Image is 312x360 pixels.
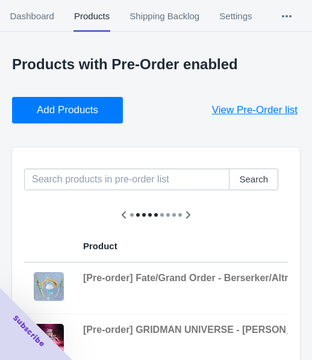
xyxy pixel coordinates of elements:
button: Search [229,169,278,190]
span: Subscribe [11,313,47,349]
button: View Pre-Order list [198,97,312,123]
img: 03_2e4d6f24-51e1-4587-8fcd-ac07053cceb3.jpg [34,272,64,301]
span: Shipping Backlog [129,1,200,32]
p: Products with Pre-Order enabled [12,56,300,73]
input: Search products in pre-order list [24,169,229,190]
button: More tabs [262,1,311,32]
span: Search [239,175,268,184]
button: Scroll table left one column [113,204,135,226]
button: Scroll table right one column [177,204,199,226]
span: Products [73,1,110,32]
button: Add Products [12,97,123,123]
span: Settings [219,1,252,32]
span: View Pre-Order list [212,104,298,116]
span: Dashboard [10,1,54,32]
span: Add Products [37,104,98,116]
span: Product [83,241,117,251]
